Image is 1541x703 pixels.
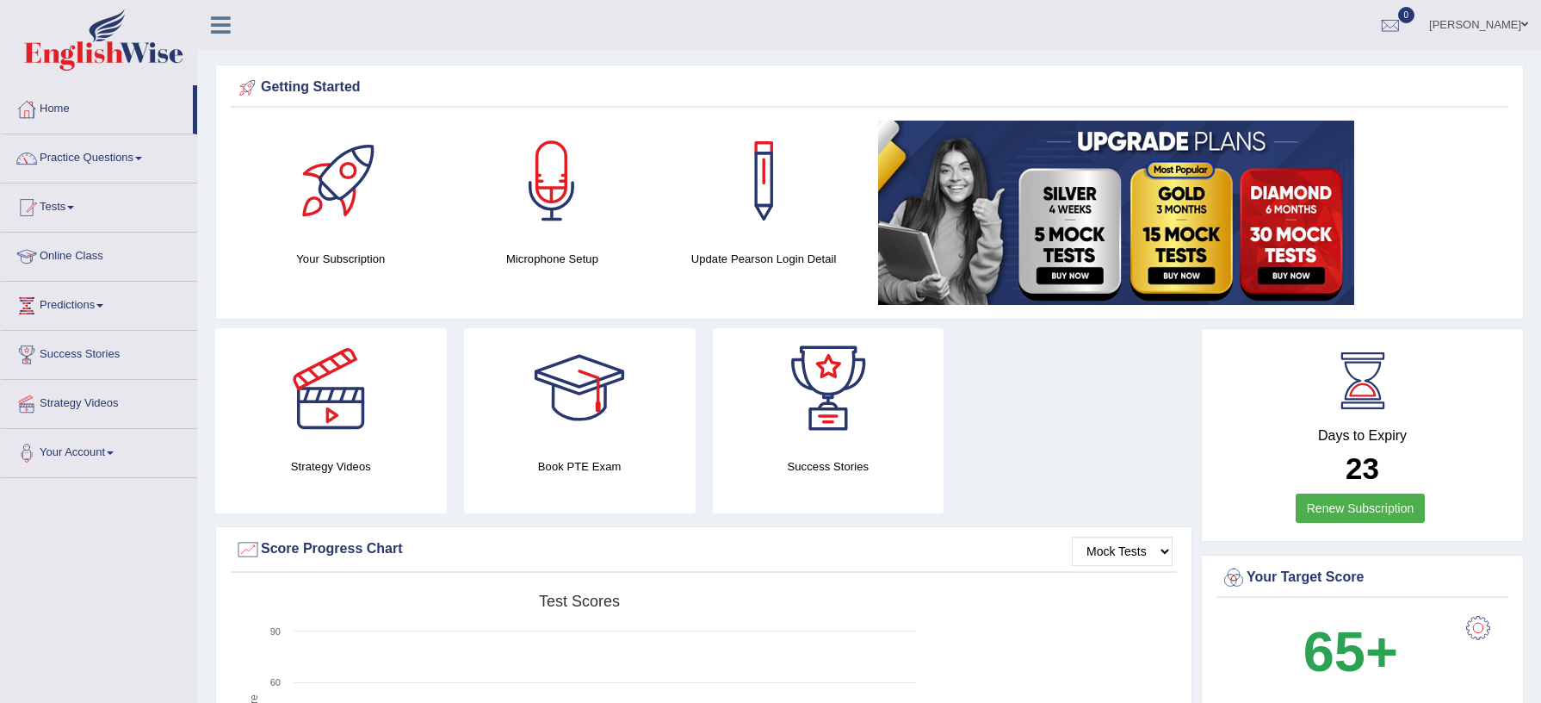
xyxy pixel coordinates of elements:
h4: Success Stories [713,457,944,476]
a: Online Class [1,233,197,276]
span: 0 [1398,7,1415,23]
a: Strategy Videos [1,380,197,423]
a: Home [1,85,193,128]
a: Predictions [1,282,197,325]
div: Score Progress Chart [235,537,1173,563]
b: 65+ [1303,620,1398,683]
div: Your Target Score [1221,565,1504,591]
a: Success Stories [1,331,197,374]
a: Renew Subscription [1296,494,1426,523]
h4: Your Subscription [244,250,438,268]
h4: Strategy Videos [215,457,447,476]
h4: Microphone Setup [455,250,650,268]
text: 90 [270,626,281,637]
a: Tests [1,184,197,227]
tspan: Test scores [539,593,620,610]
h4: Book PTE Exam [464,457,696,476]
h4: Update Pearson Login Detail [666,250,861,268]
h4: Days to Expiry [1221,428,1504,444]
a: Your Account [1,429,197,472]
div: Getting Started [235,75,1504,101]
text: 60 [270,677,281,687]
a: Practice Questions [1,134,197,177]
img: small5.jpg [878,121,1354,305]
b: 23 [1346,451,1379,485]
